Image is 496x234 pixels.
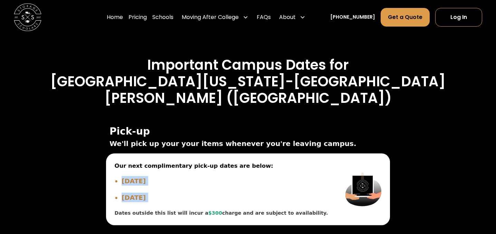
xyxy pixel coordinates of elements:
li: [DATE] [122,176,328,186]
span: Pick-up [109,126,387,137]
li: [DATE] [122,193,328,202]
span: Our next complimentary pick-up dates are below: [115,162,328,170]
a: Pricing [128,8,147,27]
div: Moving After College [179,8,251,27]
img: Pickup Image [345,162,382,217]
div: About [276,8,308,27]
div: Dates outside this list will incur a charge and are subject to availability. [115,209,328,217]
span: $300 [208,210,222,216]
div: About [279,13,296,21]
a: FAQs [257,8,271,27]
a: [PHONE_NUMBER] [330,13,375,21]
h3: Important Campus Dates for [25,57,471,74]
h3: [GEOGRAPHIC_DATA][US_STATE]-[GEOGRAPHIC_DATA][PERSON_NAME] ([GEOGRAPHIC_DATA]) [25,74,471,107]
span: We'll pick up your your items whenever you're leaving campus. [109,138,387,149]
a: Schools [152,8,173,27]
a: Get a Quote [381,8,430,27]
img: Storage Scholars main logo [14,3,41,31]
a: Home [107,8,123,27]
a: Log In [435,8,482,27]
div: Moving After College [182,13,239,21]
